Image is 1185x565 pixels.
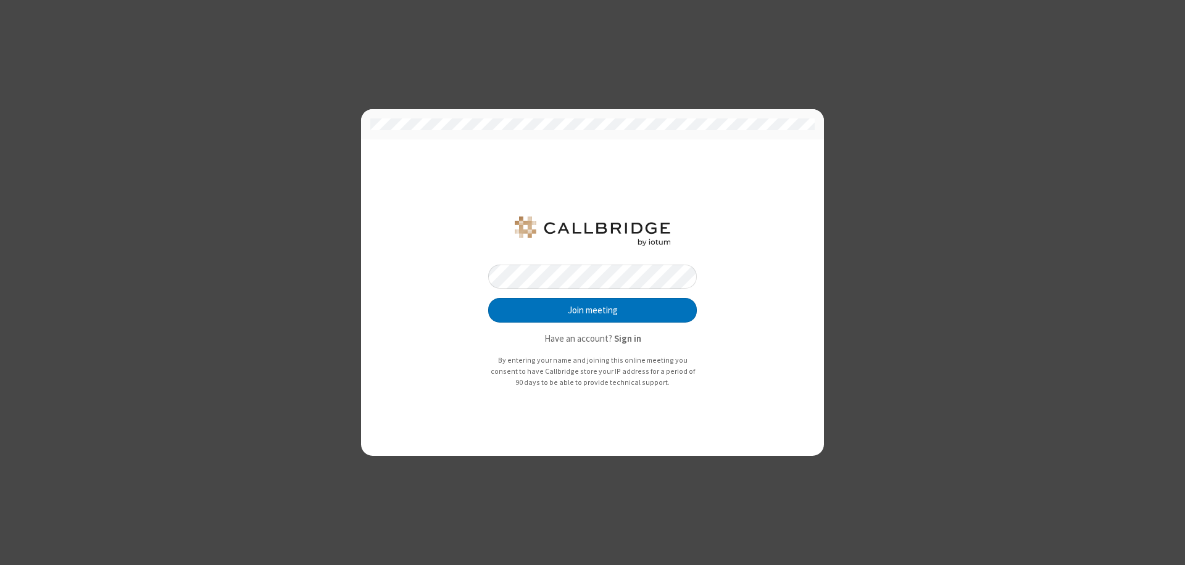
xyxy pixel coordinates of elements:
button: Join meeting [488,298,697,323]
img: QA Selenium DO NOT DELETE OR CHANGE [512,217,673,246]
strong: Sign in [614,332,641,344]
button: Sign in [614,332,641,346]
p: By entering your name and joining this online meeting you consent to have Callbridge store your I... [488,355,697,387]
p: Have an account? [488,332,697,346]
